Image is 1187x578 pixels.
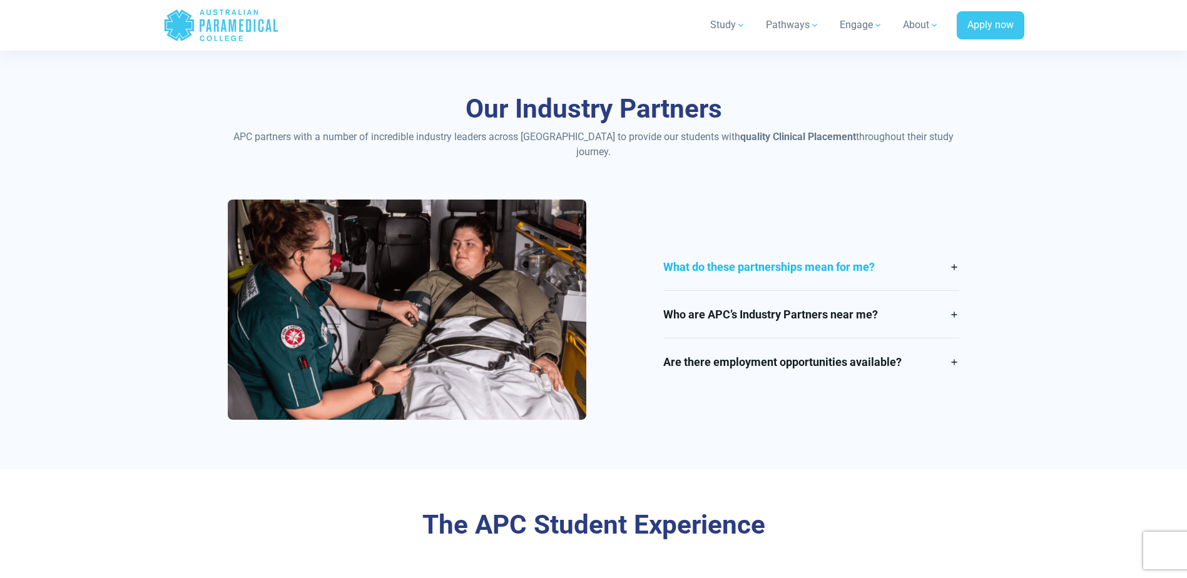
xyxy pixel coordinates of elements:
a: Who are APC’s Industry Partners near me? [663,291,959,338]
h3: The APC Student Experience [228,509,960,541]
strong: quality Clinical Placement [740,131,856,143]
h3: Our Industry Partners [228,93,960,125]
a: Study [703,8,753,43]
a: What do these partnerships mean for me? [663,243,959,290]
a: Pathways [758,8,827,43]
a: Are there employment opportunities available? [663,338,959,385]
a: Engage [832,8,890,43]
p: APC partners with a number of incredible industry leaders across [GEOGRAPHIC_DATA] to provide our... [228,129,960,160]
a: Apply now [957,11,1024,40]
a: About [895,8,947,43]
a: Australian Paramedical College [163,5,279,46]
